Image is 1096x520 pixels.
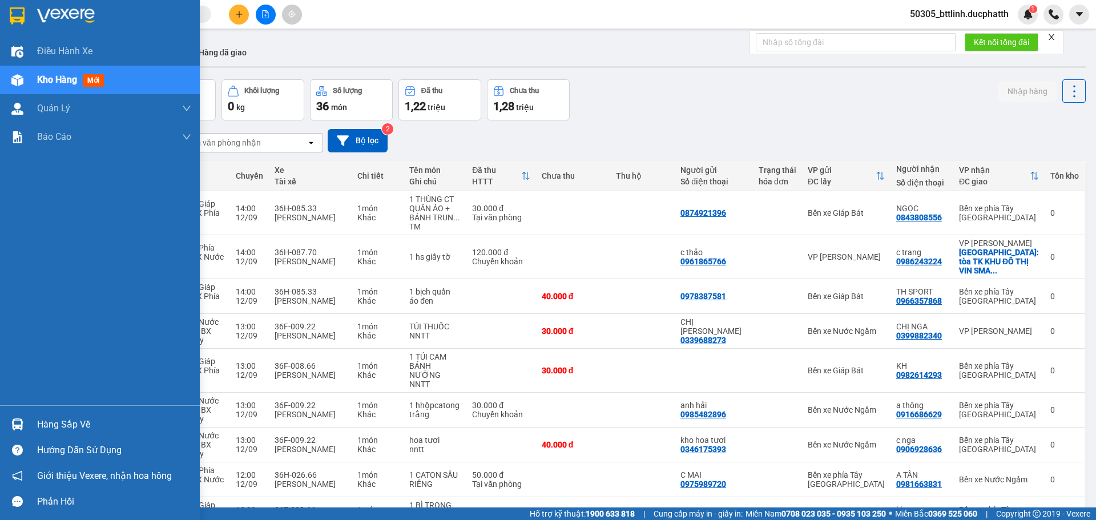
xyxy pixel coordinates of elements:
[808,440,885,449] div: Bến xe Nước Ngầm
[466,161,536,191] th: Toggle SortBy
[895,507,977,520] span: Miền Bắc
[453,213,460,222] span: ...
[1050,326,1079,336] div: 0
[986,507,988,520] span: |
[282,5,302,25] button: aim
[11,131,23,143] img: solution-icon
[1050,252,1079,261] div: 0
[275,505,346,514] div: 36F-008.66
[236,479,263,489] div: 12/09
[896,248,948,257] div: c trang
[542,171,605,180] div: Chưa thu
[487,79,570,120] button: Chưa thu1,28 triệu
[896,401,948,410] div: a thông
[357,296,398,305] div: Khác
[236,410,263,419] div: 12/09
[1033,510,1041,518] span: copyright
[680,317,747,336] div: CHỊ HỒNG
[472,166,521,175] div: Đã thu
[357,445,398,454] div: Khác
[275,296,346,305] div: [PERSON_NAME]
[357,213,398,222] div: Khác
[275,248,346,257] div: 36H-087.70
[896,213,942,222] div: 0843808556
[896,164,948,174] div: Người nhận
[1050,292,1079,301] div: 0
[275,436,346,445] div: 36F-009.22
[11,418,23,430] img: warehouse-icon
[1050,405,1079,414] div: 0
[236,445,263,454] div: 12/09
[37,416,191,433] div: Hàng sắp về
[244,87,279,95] div: Khối lượng
[236,204,263,213] div: 14:00
[190,39,256,66] button: Hàng đã giao
[37,493,191,510] div: Phản hồi
[746,507,886,520] span: Miền Nam
[357,479,398,489] div: Khác
[11,46,23,58] img: warehouse-icon
[275,410,346,419] div: [PERSON_NAME]
[1031,5,1035,13] span: 1
[896,470,948,479] div: A TÂN
[409,177,461,186] div: Ghi chú
[808,366,885,375] div: Bến xe Giáp Bát
[680,410,726,419] div: 0985482896
[1050,171,1079,180] div: Tồn kho
[37,469,172,483] span: Giới thiệu Vexere, nhận hoa hồng
[11,103,23,115] img: warehouse-icon
[896,436,948,445] div: c nga
[275,322,346,331] div: 36F-009.22
[896,204,948,213] div: NGỌC
[409,470,461,489] div: 1 CATON SẦU RIÊNG
[896,322,948,331] div: CHỊ NGA
[965,33,1038,51] button: Kết nối tổng đài
[333,87,362,95] div: Số lượng
[654,507,743,520] span: Cung cấp máy in - giấy in:
[759,166,796,175] div: Trạng thái
[542,292,605,301] div: 40.000 đ
[808,405,885,414] div: Bến xe Nước Ngầm
[307,138,316,147] svg: open
[959,475,1039,484] div: Bến xe Nước Ngầm
[1074,9,1085,19] span: caret-down
[328,129,388,152] button: Bộ lọc
[959,166,1030,175] div: VP nhận
[261,10,269,18] span: file-add
[37,74,77,85] span: Kho hàng
[236,248,263,257] div: 14:00
[516,103,534,112] span: triệu
[808,470,885,489] div: Bến xe phía Tây [GEOGRAPHIC_DATA]
[896,370,942,380] div: 0982614293
[959,177,1030,186] div: ĐC giao
[889,511,892,516] span: ⚪️
[680,479,726,489] div: 0975989720
[680,445,726,454] div: 0346175393
[680,248,747,257] div: c thảo
[37,442,191,459] div: Hướng dẫn sử dụng
[409,195,461,222] div: 1 THÙNG CT QUẦN ÁO + BÁNH TRUNG THU
[275,213,346,222] div: [PERSON_NAME]
[275,370,346,380] div: [PERSON_NAME]
[472,410,530,419] div: Chuyển khoản
[928,509,977,518] strong: 0369 525 060
[275,445,346,454] div: [PERSON_NAME]
[808,208,885,217] div: Bến xe Giáp Bát
[472,177,521,186] div: HTTT
[37,130,71,144] span: Báo cáo
[510,87,539,95] div: Chưa thu
[275,204,346,213] div: 36H-085.33
[409,322,461,331] div: TÚI THUỐC
[357,248,398,257] div: 1 món
[759,177,796,186] div: hóa đơn
[472,213,530,222] div: Tại văn phòng
[680,292,726,301] div: 0978387581
[405,99,426,113] span: 1,22
[680,166,747,175] div: Người gửi
[10,7,25,25] img: logo-vxr
[808,166,876,175] div: VP gửi
[182,132,191,142] span: down
[357,505,398,514] div: 1 món
[896,479,942,489] div: 0981663831
[1050,475,1079,484] div: 0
